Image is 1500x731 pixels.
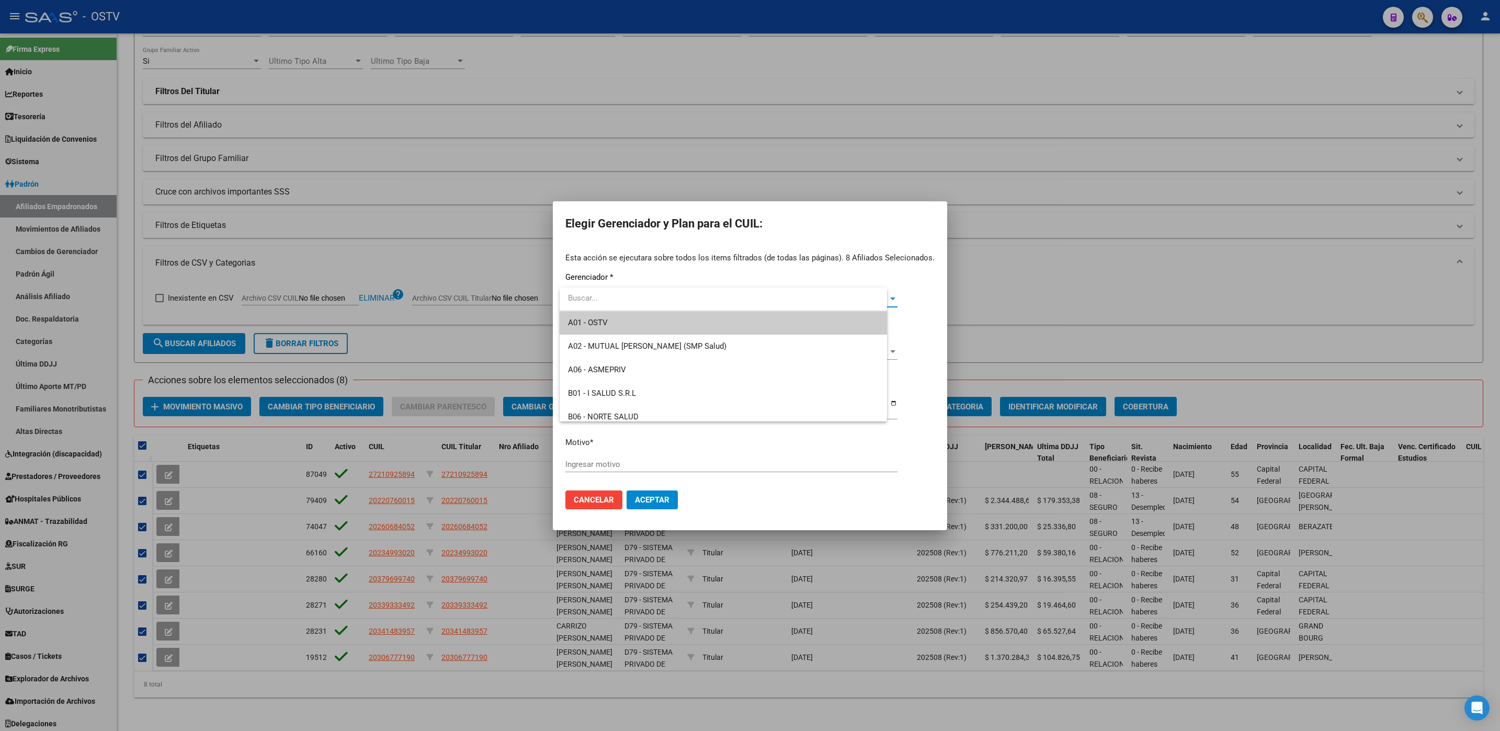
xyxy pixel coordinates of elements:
[568,365,626,374] span: A06 - ASMEPRIV
[568,318,608,327] span: A01 - OSTV
[568,341,726,351] span: A02 - MUTUAL [PERSON_NAME] (SMP Salud)
[568,389,636,398] span: B01 - I SALUD S.R.L
[568,412,639,421] span: B06 - NORTE SALUD
[560,287,887,310] input: dropdown search
[1464,695,1490,721] div: Open Intercom Messenger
